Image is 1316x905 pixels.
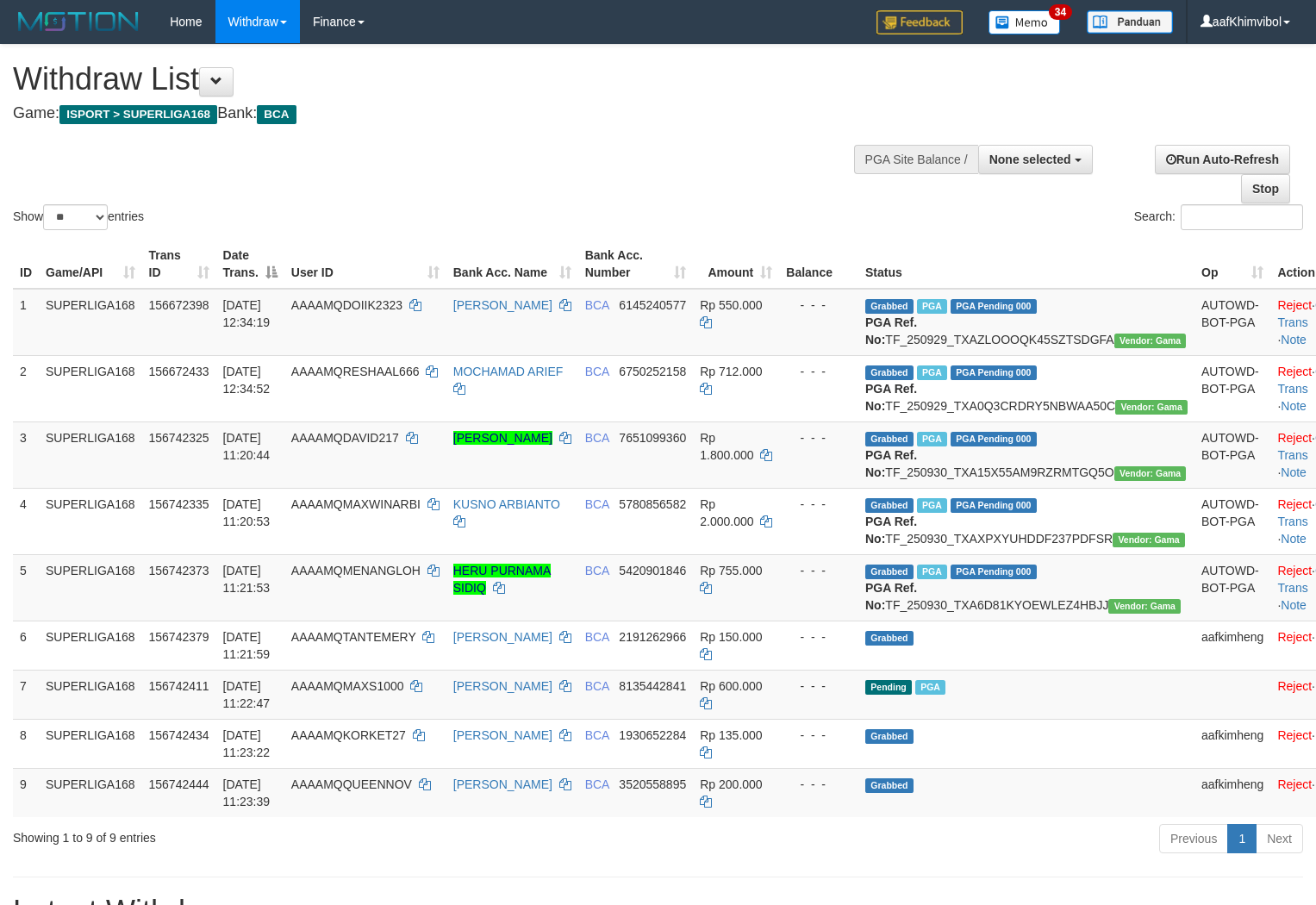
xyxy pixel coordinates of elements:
a: [PERSON_NAME] [453,298,552,312]
span: BCA [585,777,609,791]
a: Reject [1277,564,1312,577]
td: AUTOWD-BOT-PGA [1194,355,1270,421]
a: Run Auto-Refresh [1155,145,1290,174]
span: Vendor URL: https://trx31.1velocity.biz [1115,400,1188,415]
span: BCA [585,298,609,312]
td: SUPERLIGA168 [39,719,142,768]
span: Vendor URL: https://trx31.1velocity.biz [1114,334,1187,348]
td: AUTOWD-BOT-PGA [1194,488,1270,554]
th: Bank Acc. Number: activate to sort column ascending [578,240,694,289]
th: Amount: activate to sort column ascending [693,240,779,289]
span: AAAAMQQUEENNOV [291,777,412,791]
span: Marked by aafsoycanthlai [917,432,947,446]
span: 156672433 [149,365,209,378]
a: Note [1281,532,1307,546]
span: Grabbed [865,729,914,744]
a: [PERSON_NAME] [453,630,552,644]
div: - - - [786,296,851,314]
span: 156742434 [149,728,209,742]
span: ISPORT > SUPERLIGA168 [59,105,217,124]
span: Copy 3520558895 to clipboard [619,777,686,791]
span: Copy 1930652284 to clipboard [619,728,686,742]
span: AAAAMQMAXS1000 [291,679,404,693]
b: PGA Ref. No: [865,315,917,346]
b: PGA Ref. No: [865,581,917,612]
span: AAAAMQMAXWINARBI [291,497,421,511]
span: Grabbed [865,778,914,793]
span: Rp 200.000 [700,777,762,791]
span: Copy 7651099360 to clipboard [619,431,686,445]
td: 6 [13,621,39,670]
span: Rp 135.000 [700,728,762,742]
a: [PERSON_NAME] [453,679,552,693]
span: Rp 600.000 [700,679,762,693]
div: - - - [786,628,851,646]
a: [PERSON_NAME] [453,431,552,445]
td: TF_250930_TXAXPXYUHDDF237PDFSR [858,488,1194,554]
span: PGA Pending [951,365,1037,380]
div: PGA Site Balance / [854,145,978,174]
span: 156742411 [149,679,209,693]
a: Reject [1277,728,1312,742]
img: MOTION_logo.png [13,9,144,34]
div: - - - [786,727,851,744]
td: 7 [13,670,39,719]
span: AAAAMQKORKET27 [291,728,406,742]
th: Status [858,240,1194,289]
th: Game/API: activate to sort column ascending [39,240,142,289]
span: PGA Pending [951,432,1037,446]
span: Marked by aafsoycanthlai [917,565,947,579]
button: None selected [978,145,1093,174]
span: Marked by aafsoycanthlai [915,680,945,695]
td: SUPERLIGA168 [39,355,142,421]
td: SUPERLIGA168 [39,289,142,356]
a: KUSNO ARBIANTO [453,497,560,511]
span: Rp 1.800.000 [700,431,753,462]
td: SUPERLIGA168 [39,621,142,670]
span: None selected [989,153,1071,166]
span: 156672398 [149,298,209,312]
span: BCA [585,497,609,511]
span: AAAAMQDAVID217 [291,431,399,445]
div: - - - [786,776,851,793]
span: 156742444 [149,777,209,791]
td: SUPERLIGA168 [39,488,142,554]
span: Rp 150.000 [700,630,762,644]
a: Reject [1277,365,1312,378]
span: [DATE] 11:21:53 [223,564,271,595]
span: Marked by aafsoycanthlai [917,498,947,513]
span: Copy 8135442841 to clipboard [619,679,686,693]
span: [DATE] 11:22:47 [223,679,271,710]
b: PGA Ref. No: [865,382,917,413]
td: TF_250929_TXA0Q3CRDRY5NBWAA50C [858,355,1194,421]
span: Vendor URL: https://trx31.1velocity.biz [1114,466,1187,481]
a: 1 [1227,824,1257,853]
input: Search: [1181,204,1303,230]
span: BCA [585,630,609,644]
span: Rp 550.000 [700,298,762,312]
a: Reject [1277,497,1312,511]
span: Grabbed [865,299,914,314]
label: Search: [1134,204,1303,230]
div: - - - [786,363,851,380]
td: aafkimheng [1194,719,1270,768]
span: BCA [585,728,609,742]
h1: Withdraw List [13,62,860,97]
td: TF_250930_TXA6D81KYOEWLEZ4HBJJ [858,554,1194,621]
img: panduan.png [1087,10,1173,34]
span: Grabbed [865,631,914,646]
img: Feedback.jpg [876,10,963,34]
a: Previous [1159,824,1228,853]
th: Op: activate to sort column ascending [1194,240,1270,289]
span: BCA [585,679,609,693]
span: Marked by aafsoycanthlai [917,365,947,380]
th: Balance [779,240,858,289]
span: BCA [585,564,609,577]
span: AAAAMQRESHAAL666 [291,365,420,378]
span: Rp 712.000 [700,365,762,378]
td: SUPERLIGA168 [39,421,142,488]
div: - - - [786,562,851,579]
a: Note [1281,598,1307,612]
span: 156742325 [149,431,209,445]
span: [DATE] 11:23:22 [223,728,271,759]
